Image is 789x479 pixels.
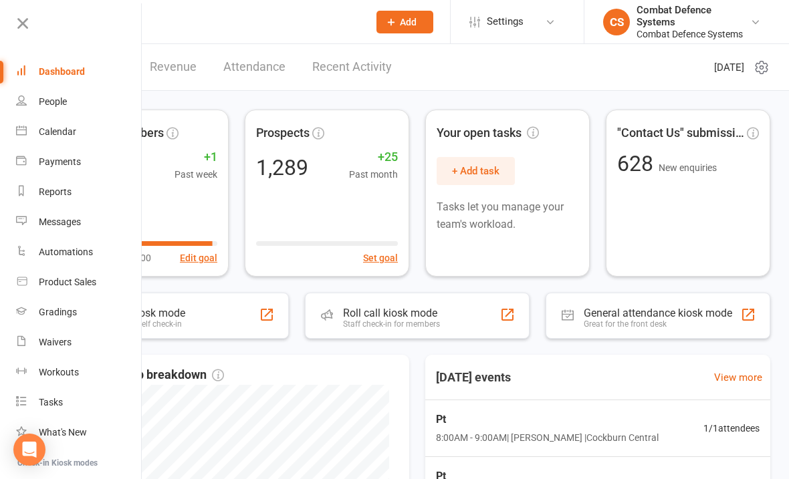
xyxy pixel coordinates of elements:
[703,421,760,436] span: 1 / 1 attendees
[603,9,630,35] div: CS
[637,4,750,28] div: Combat Defence Systems
[617,124,744,143] span: "Contact Us" submissions
[617,151,659,176] span: 628
[363,251,398,265] button: Set goal
[349,167,398,182] span: Past month
[343,319,440,329] div: Staff check-in for members
[16,297,142,327] a: Gradings
[16,357,142,387] a: Workouts
[16,147,142,177] a: Payments
[39,307,77,317] div: Gradings
[175,148,217,167] span: +1
[16,327,142,357] a: Waivers
[400,17,417,27] span: Add
[39,216,81,227] div: Messages
[175,167,217,182] span: Past week
[102,319,185,329] div: Members self check-in
[16,87,142,117] a: People
[75,365,224,385] span: Membership breakdown
[256,124,310,143] span: Prospects
[39,186,72,197] div: Reports
[39,337,72,347] div: Waivers
[16,387,142,418] a: Tasks
[13,434,45,466] div: Open Intercom Messenger
[584,319,732,329] div: Great for the front desk
[343,307,440,319] div: Roll call kiosk mode
[39,397,63,408] div: Tasks
[223,44,286,90] a: Attendance
[425,365,522,389] h3: [DATE] events
[39,156,81,167] div: Payments
[16,418,142,448] a: What's New
[349,148,398,167] span: +25
[16,57,142,87] a: Dashboard
[637,28,750,40] div: Combat Defence Systems
[584,307,732,319] div: General attendance kiosk mode
[376,11,433,33] button: Add
[312,44,392,90] a: Recent Activity
[659,162,717,173] span: New enquiries
[16,237,142,267] a: Automations
[39,247,93,257] div: Automations
[102,307,185,319] div: Class kiosk mode
[80,13,359,31] input: Search...
[39,427,87,438] div: What's New
[714,59,744,75] span: [DATE]
[150,44,197,90] a: Revenue
[16,267,142,297] a: Product Sales
[39,96,67,107] div: People
[437,124,539,143] span: Your open tasks
[16,117,142,147] a: Calendar
[16,177,142,207] a: Reports
[256,157,308,178] div: 1,289
[39,367,79,377] div: Workouts
[180,251,217,265] button: Edit goal
[436,411,659,428] span: Pt
[487,7,524,37] span: Settings
[39,126,76,137] div: Calendar
[436,430,659,445] span: 8:00AM - 9:00AM | [PERSON_NAME] | Cockburn Central
[714,369,762,385] a: View more
[437,157,515,185] button: + Add task
[16,207,142,237] a: Messages
[39,66,85,77] div: Dashboard
[437,198,578,232] p: Tasks let you manage your team's workload.
[39,277,96,287] div: Product Sales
